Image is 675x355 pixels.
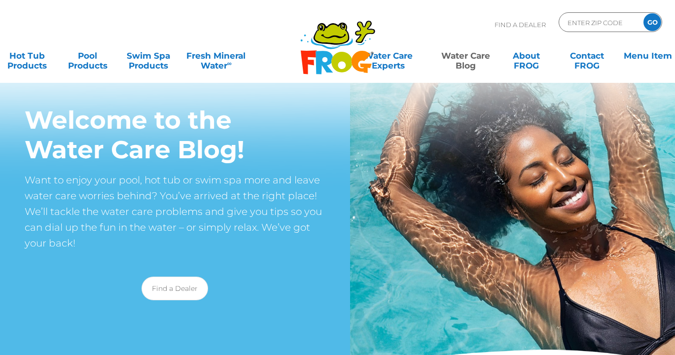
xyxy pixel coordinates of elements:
[25,172,325,251] p: Want to enjoy your pool, hot tub or swim spa more and leave water care worries behind? You’ve arr...
[142,277,208,300] a: Find a Dealer
[621,46,675,66] a: Menu Item
[344,46,432,66] a: Water CareExperts
[643,13,661,31] input: GO
[227,60,232,67] sup: ∞
[439,46,493,66] a: Water CareBlog
[121,46,176,66] a: Swim SpaProducts
[182,46,250,66] a: Fresh MineralWater∞
[499,46,554,66] a: AboutFROG
[567,15,633,30] input: Zip Code Form
[61,46,115,66] a: PoolProducts
[560,46,614,66] a: ContactFROG
[495,12,546,37] p: Find A Dealer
